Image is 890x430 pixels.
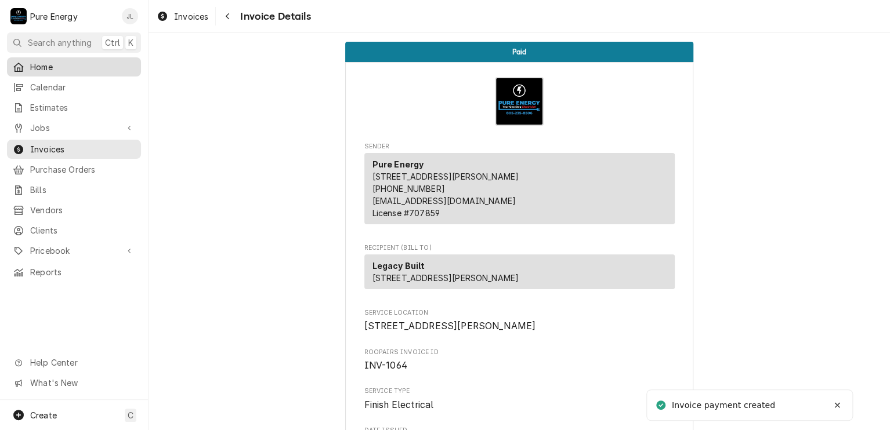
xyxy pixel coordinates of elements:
[7,98,141,117] a: Estimates
[7,180,141,199] a: Bills
[512,48,527,56] span: Paid
[364,142,675,229] div: Invoice Sender
[152,7,213,26] a: Invoices
[7,32,141,53] button: Search anythingCtrlK
[30,184,135,196] span: Bills
[364,254,675,294] div: Recipient (Bill To)
[364,142,675,151] span: Sender
[364,387,675,396] span: Service Type
[364,153,675,229] div: Sender
[105,37,120,49] span: Ctrl
[28,37,92,49] span: Search anything
[128,409,133,421] span: C
[7,263,141,282] a: Reports
[7,353,141,372] a: Go to Help Center
[364,319,675,333] span: Service Location
[122,8,138,24] div: JL
[372,172,519,181] span: [STREET_ADDRESS][PERSON_NAME]
[372,184,445,194] a: [PHONE_NUMBER]
[10,8,27,24] div: P
[364,398,675,412] span: Service Type
[7,78,141,97] a: Calendar
[372,273,519,283] span: [STREET_ADDRESS][PERSON_NAME]
[30,204,135,216] span: Vendors
[30,266,135,278] span: Reports
[372,159,424,169] strong: Pure Energy
[30,224,135,236] span: Clients
[10,8,27,24] div: Pure Energy's Avatar
[372,261,425,271] strong: Legacy Built
[7,118,141,137] a: Go to Jobs
[174,10,208,23] span: Invoices
[364,243,675,253] span: Recipient (Bill To)
[364,153,675,224] div: Sender
[30,245,118,257] span: Pricebook
[30,10,78,23] div: Pure Energy
[364,308,675,333] div: Service Location
[495,77,544,126] img: Logo
[7,241,141,260] a: Go to Pricebook
[30,61,135,73] span: Home
[364,359,675,373] span: Roopairs Invoice ID
[364,348,675,357] span: Roopairs Invoice ID
[237,9,310,24] span: Invoice Details
[30,81,135,93] span: Calendar
[364,387,675,411] div: Service Type
[218,7,237,25] button: Navigate back
[30,143,135,155] span: Invoices
[30,377,134,389] span: What's New
[364,308,675,318] span: Service Location
[7,373,141,392] a: Go to What's New
[364,348,675,373] div: Roopairs Invoice ID
[7,160,141,179] a: Purchase Orders
[364,320,536,331] span: [STREET_ADDRESS][PERSON_NAME]
[30,101,135,114] span: Estimates
[30,122,118,134] span: Jobs
[372,196,516,206] a: [EMAIL_ADDRESS][DOMAIN_NAME]
[7,201,141,220] a: Vendors
[364,399,434,410] span: Finish Electrical
[345,42,693,62] div: Status
[30,356,134,369] span: Help Center
[364,360,407,371] span: INV-1064
[7,221,141,240] a: Clients
[364,243,675,294] div: Invoice Recipient
[364,254,675,289] div: Recipient (Bill To)
[30,410,57,420] span: Create
[7,57,141,76] a: Home
[672,399,777,411] div: Invoice payment created
[122,8,138,24] div: James Linnenkamp's Avatar
[128,37,133,49] span: K
[30,163,135,176] span: Purchase Orders
[7,140,141,159] a: Invoices
[372,208,440,218] span: License # 707859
